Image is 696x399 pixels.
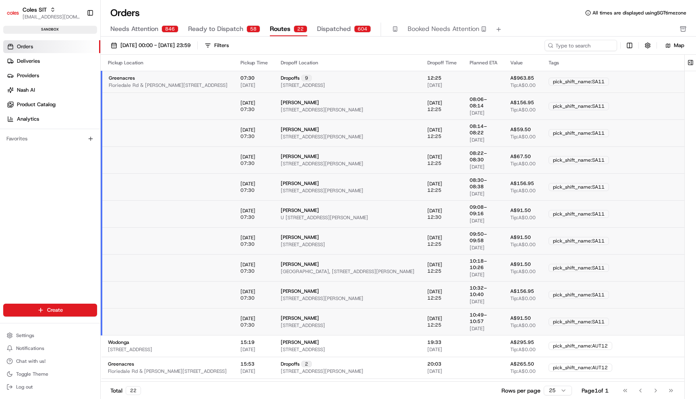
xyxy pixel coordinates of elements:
[240,339,255,346] span: 15:19
[126,386,141,395] div: 22
[234,119,274,146] td: [DATE] 07:30
[162,25,178,33] div: 846
[470,285,497,298] span: 10:32 – 10:40
[510,214,536,221] span: Tip: A$0.00
[549,78,609,86] div: pick_shift_name:SA11
[23,14,80,20] button: [EMAIL_ADDRESS][DOMAIN_NAME]
[317,24,351,34] span: Dispatched
[421,119,463,146] td: [DATE] 12:25
[510,207,531,214] span: A$91.50
[421,200,463,227] td: [DATE] 12:30
[108,339,129,346] span: Wodonga
[281,214,368,221] span: U [STREET_ADDRESS][PERSON_NAME]
[281,126,319,133] span: [PERSON_NAME]
[510,99,534,106] span: A$156.95
[470,231,497,244] span: 09:50 – 09:58
[470,271,485,278] span: [DATE]
[510,60,536,66] div: Value
[510,234,531,241] span: A$91.50
[510,322,536,329] span: Tip: A$0.00
[549,291,609,299] div: pick_shift_name:SA11
[421,254,463,281] td: [DATE] 12:25
[470,164,485,170] span: [DATE]
[109,75,135,81] span: Greenacres
[582,387,609,395] div: Page 1 of 1
[470,325,485,332] span: [DATE]
[281,180,319,187] span: [PERSON_NAME]
[549,60,675,66] div: Tags
[301,361,312,367] div: 2
[470,258,497,271] span: 10:18 – 10:26
[110,6,140,19] h1: Orders
[3,343,97,354] button: Notifications
[549,342,612,350] div: pick_shift_name:AUT12
[17,101,56,108] span: Product Catalog
[510,160,536,167] span: Tip: A$0.00
[470,137,485,143] span: [DATE]
[470,60,497,66] div: Planned ETA
[510,107,536,113] span: Tip: A$0.00
[240,75,255,81] span: 07:30
[510,180,534,187] span: A$156.95
[281,346,325,353] span: [STREET_ADDRESS]
[281,288,319,294] span: [PERSON_NAME]
[3,3,83,23] button: Coles SITColes SIT[EMAIL_ADDRESS][DOMAIN_NAME]
[234,146,274,173] td: [DATE] 07:30
[3,132,97,145] div: Favorites
[354,25,371,33] div: 604
[234,254,274,281] td: [DATE] 07:30
[421,281,463,308] td: [DATE] 12:25
[281,153,319,160] span: [PERSON_NAME]
[281,295,363,302] span: [STREET_ADDRESS][PERSON_NAME]
[421,227,463,254] td: [DATE] 12:25
[408,24,479,34] span: Booked Needs Attention
[110,24,158,34] span: Needs Attention
[281,339,319,346] span: [PERSON_NAME]
[470,177,497,190] span: 08:30 – 08:38
[549,156,609,164] div: pick_shift_name:SA11
[281,99,319,106] span: [PERSON_NAME]
[421,146,463,173] td: [DATE] 12:25
[427,339,441,346] span: 19:33
[47,306,63,314] span: Create
[3,84,100,97] a: Nash AI
[660,41,690,50] button: Map
[201,40,232,51] button: Filters
[549,237,609,245] div: pick_shift_name:SA11
[23,6,47,14] button: Coles SIT
[427,361,441,367] span: 20:03
[3,26,97,34] div: sandbox
[17,86,35,94] span: Nash AI
[510,153,531,160] span: A$67.50
[421,308,463,335] td: [DATE] 12:25
[17,115,39,123] span: Analytics
[549,364,612,372] div: pick_shift_name:AUT12
[427,60,457,66] div: Dropoff Time
[3,98,100,111] a: Product Catalog
[510,126,531,133] span: A$59.50
[549,210,609,218] div: pick_shift_name:SA11
[240,368,255,374] span: [DATE]
[470,245,485,251] span: [DATE]
[107,40,194,51] button: [DATE] 00:00 - [DATE] 23:59
[240,346,255,353] span: [DATE]
[674,42,684,49] span: Map
[281,368,363,374] span: [STREET_ADDRESS][PERSON_NAME]
[16,371,48,377] span: Toggle Theme
[3,304,97,317] button: Create
[281,361,300,367] span: Dropoffs
[6,6,19,19] img: Coles SIT
[3,356,97,367] button: Chat with us!
[510,134,536,140] span: Tip: A$0.00
[545,40,617,51] input: Type to search
[470,96,497,109] span: 08:06 – 08:14
[16,384,33,390] span: Log out
[16,345,44,352] span: Notifications
[17,43,33,50] span: Orders
[3,113,100,125] a: Analytics
[421,93,463,119] td: [DATE] 12:25
[510,187,536,194] span: Tip: A$0.00
[549,102,609,110] div: pick_shift_name:SA11
[510,339,534,346] span: A$295.95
